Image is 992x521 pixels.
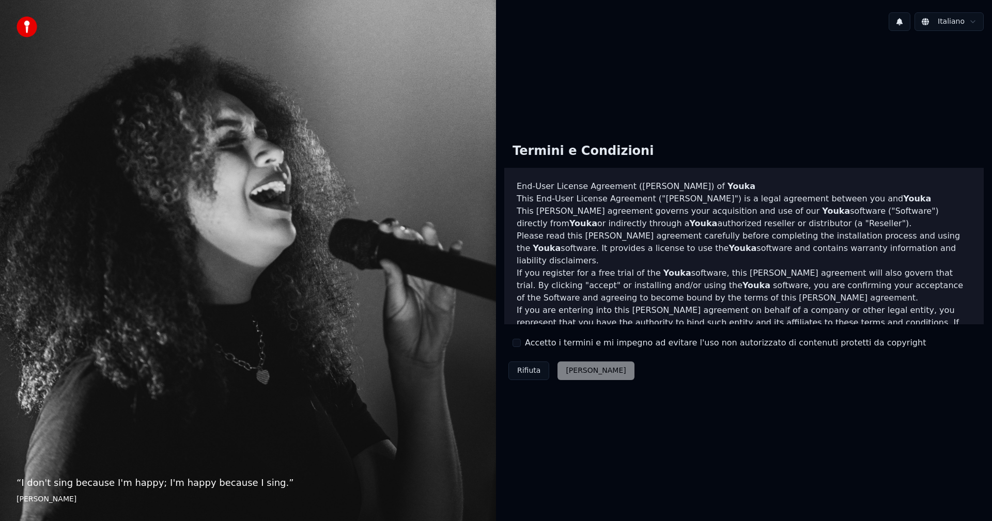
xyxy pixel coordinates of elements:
[517,205,971,230] p: This [PERSON_NAME] agreement governs your acquisition and use of our software ("Software") direct...
[17,494,479,504] footer: [PERSON_NAME]
[517,267,971,304] p: If you register for a free trial of the software, this [PERSON_NAME] agreement will also govern t...
[17,476,479,490] p: “ I don't sing because I'm happy; I'm happy because I sing. ”
[525,337,926,349] label: Accetto i termini e mi impegno ad evitare l'uso non autorizzato di contenuti protetti da copyright
[742,280,770,290] span: Youka
[727,181,755,191] span: Youka
[903,194,931,203] span: Youka
[533,243,561,253] span: Youka
[689,218,717,228] span: Youka
[729,243,756,253] span: Youka
[517,180,971,193] h3: End-User License Agreement ([PERSON_NAME]) of
[517,193,971,205] p: This End-User License Agreement ("[PERSON_NAME]") is a legal agreement between you and
[508,361,549,380] button: Rifiuta
[822,206,850,216] span: Youka
[517,230,971,267] p: Please read this [PERSON_NAME] agreement carefully before completing the installation process and...
[517,304,971,354] p: If you are entering into this [PERSON_NAME] agreement on behalf of a company or other legal entit...
[663,268,691,278] span: Youka
[17,17,37,37] img: youka
[504,135,662,168] div: Termini e Condizioni
[569,218,597,228] span: Youka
